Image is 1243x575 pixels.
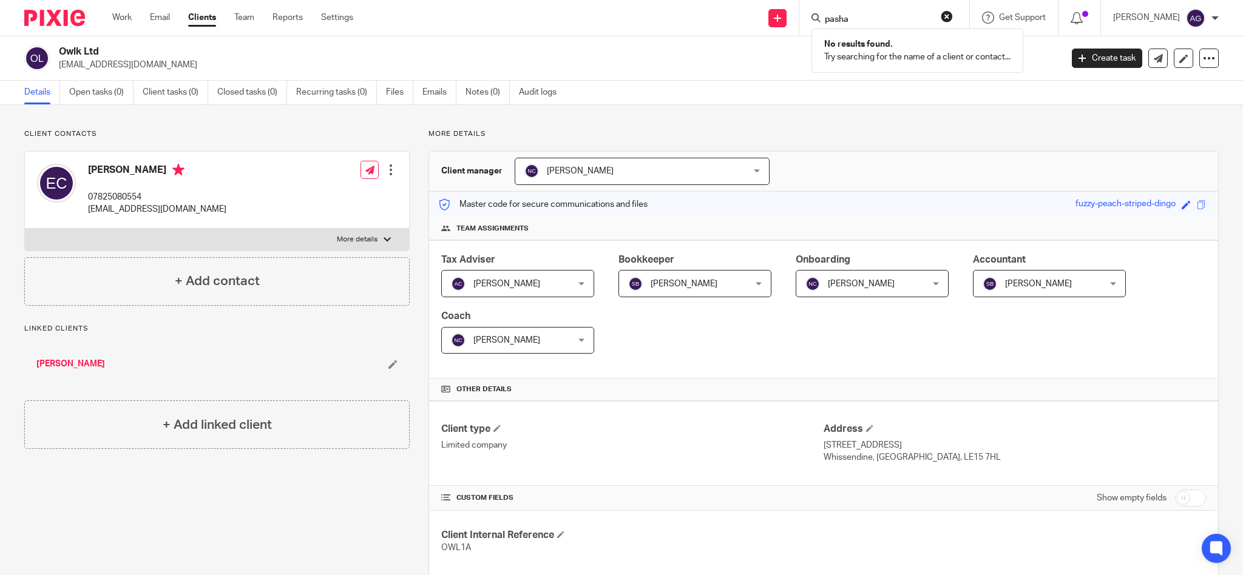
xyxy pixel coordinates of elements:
[466,81,510,104] a: Notes (0)
[59,45,855,58] h2: Owlk Ltd
[1075,198,1176,212] div: fuzzy-peach-striped-dingo
[1005,280,1072,288] span: [PERSON_NAME]
[524,164,539,178] img: svg%3E
[441,439,824,451] p: Limited company
[37,164,76,203] img: svg%3E
[441,543,471,552] span: OWL1A
[824,15,933,25] input: Search
[188,12,216,24] a: Clients
[1113,12,1180,24] p: [PERSON_NAME]
[24,45,50,71] img: svg%3E
[451,277,466,291] img: svg%3E
[24,81,60,104] a: Details
[386,81,413,104] a: Files
[88,203,226,215] p: [EMAIL_ADDRESS][DOMAIN_NAME]
[163,415,272,434] h4: + Add linked client
[805,277,820,291] img: svg%3E
[451,333,466,348] img: svg%3E
[217,81,287,104] a: Closed tasks (0)
[24,324,410,334] p: Linked clients
[24,129,410,139] p: Client contacts
[618,255,674,264] span: Bookkeeper
[24,10,85,26] img: Pixie
[456,385,512,394] span: Other details
[441,423,824,435] h4: Client type
[175,272,260,291] h4: + Add contact
[473,336,540,345] span: [PERSON_NAME]
[973,255,1026,264] span: Accountant
[296,81,377,104] a: Recurring tasks (0)
[321,12,353,24] a: Settings
[941,10,953,22] button: Clear
[441,165,503,177] h3: Client manager
[628,277,643,291] img: svg%3E
[273,12,303,24] a: Reports
[1072,49,1142,68] a: Create task
[441,311,470,321] span: Coach
[824,439,1206,451] p: [STREET_ADDRESS]
[88,191,226,203] p: 07825080554
[88,164,226,179] h4: [PERSON_NAME]
[422,81,456,104] a: Emails
[1186,8,1205,28] img: svg%3E
[112,12,132,24] a: Work
[69,81,134,104] a: Open tasks (0)
[441,493,824,503] h4: CUSTOM FIELDS
[36,358,105,370] a: [PERSON_NAME]
[428,129,1219,139] p: More details
[1097,492,1167,504] label: Show empty fields
[473,280,540,288] span: [PERSON_NAME]
[150,12,170,24] a: Email
[441,529,824,542] h4: Client Internal Reference
[519,81,566,104] a: Audit logs
[59,59,1054,71] p: [EMAIL_ADDRESS][DOMAIN_NAME]
[824,451,1206,463] p: Whissendine, [GEOGRAPHIC_DATA], LE15 7HL
[983,277,997,291] img: svg%3E
[651,280,717,288] span: [PERSON_NAME]
[438,198,648,210] p: Master code for secure communications and files
[172,164,185,176] i: Primary
[796,255,850,264] span: Onboarding
[337,235,378,244] p: More details
[999,13,1046,22] span: Get Support
[143,81,208,104] a: Client tasks (0)
[547,167,614,175] span: [PERSON_NAME]
[234,12,254,24] a: Team
[441,255,495,264] span: Tax Adviser
[456,224,529,234] span: Team assignments
[824,423,1206,435] h4: Address
[828,280,895,288] span: [PERSON_NAME]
